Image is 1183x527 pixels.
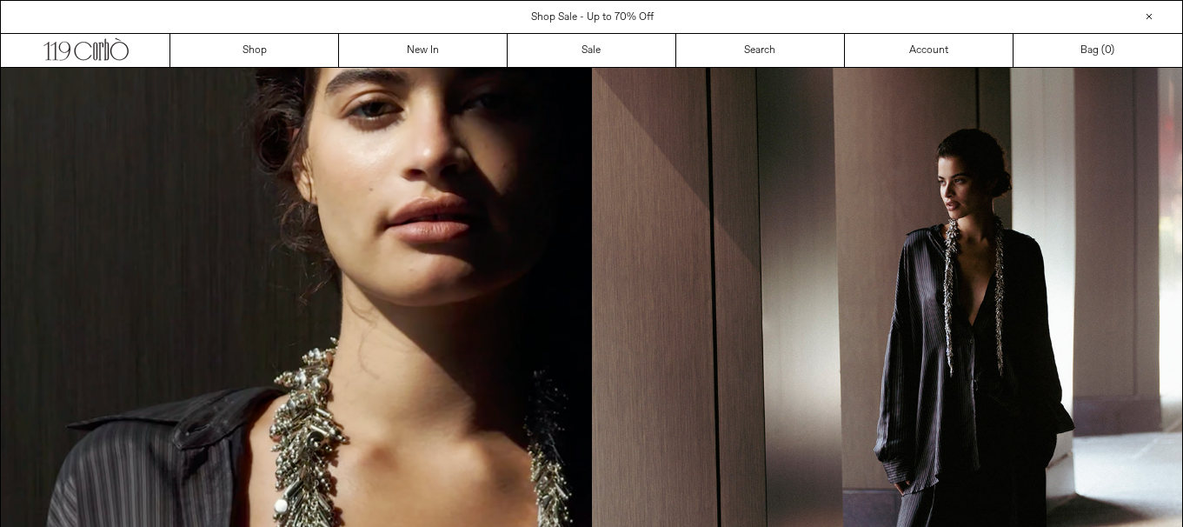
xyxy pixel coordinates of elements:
a: Shop [170,34,339,67]
a: New In [339,34,508,67]
a: Search [676,34,845,67]
a: Account [845,34,1014,67]
a: Shop Sale - Up to 70% Off [531,10,654,24]
a: Sale [508,34,676,67]
span: ) [1105,43,1114,58]
span: 0 [1105,43,1111,57]
a: Bag () [1014,34,1182,67]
